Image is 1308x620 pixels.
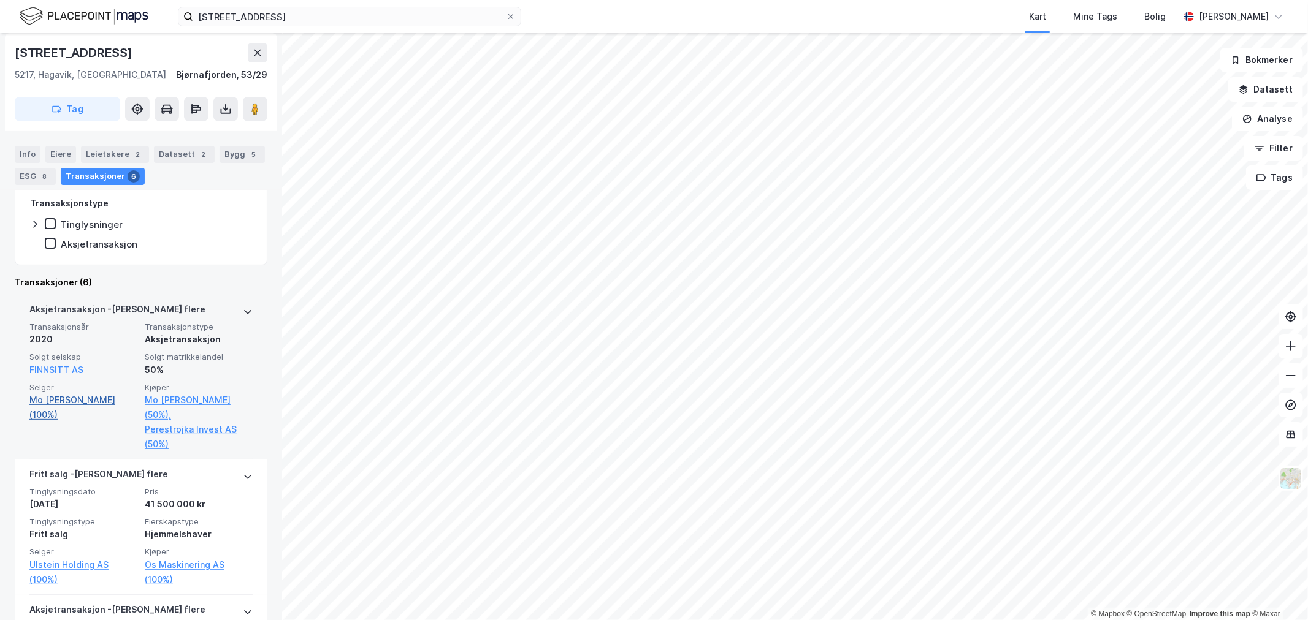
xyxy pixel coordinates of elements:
a: FINNSITT AS [29,365,83,375]
a: Mapbox [1091,610,1125,618]
span: Kjøper [145,382,253,393]
div: Bjørnafjorden, 53/29 [176,67,267,82]
div: 2 [132,148,144,161]
div: 6 [128,170,140,183]
a: Improve this map [1190,610,1250,618]
div: Eiere [45,146,76,163]
div: Bolig [1144,9,1166,24]
div: Transaksjoner [61,168,145,185]
div: Fritt salg [29,527,137,542]
div: Aksjetransaksjon [61,238,137,250]
a: Mo [PERSON_NAME] (50%), [145,393,253,422]
input: Søk på adresse, matrikkel, gårdeiere, leietakere eller personer [193,7,506,26]
button: Filter [1244,136,1303,161]
div: ESG [15,168,56,185]
div: 50% [145,363,253,377]
div: Mine Tags [1073,9,1117,24]
span: Pris [145,486,253,497]
div: [STREET_ADDRESS] [15,43,135,62]
span: Eierskapstype [145,516,253,527]
div: Aksjetransaksjon [145,332,253,347]
div: 5217, Hagavik, [GEOGRAPHIC_DATA] [15,67,166,82]
span: Transaksjonstype [145,322,253,332]
span: Transaksjonsår [29,322,137,332]
span: Solgt selskap [29,352,137,362]
a: OpenStreetMap [1127,610,1187,618]
div: Hjemmelshaver [145,527,253,542]
div: [DATE] [29,497,137,512]
img: logo.f888ab2527a4732fd821a326f86c7f29.svg [20,6,148,27]
div: 5 [248,148,260,161]
div: 2020 [29,332,137,347]
span: Kjøper [145,546,253,557]
button: Tags [1246,165,1303,190]
button: Tag [15,97,120,121]
span: Tinglysningsdato [29,486,137,497]
button: Analyse [1232,107,1303,131]
div: Kart [1029,9,1046,24]
span: Tinglysningstype [29,516,137,527]
a: Ulstein Holding AS (100%) [29,558,137,587]
div: Aksjetransaksjon - [PERSON_NAME] flere [29,302,205,322]
a: Perestrojka Invest AS (50%) [145,422,253,452]
div: [PERSON_NAME] [1199,9,1269,24]
button: Bokmerker [1220,48,1303,72]
div: Transaksjonstype [30,196,109,211]
button: Datasett [1228,77,1303,102]
img: Z [1279,467,1302,490]
a: Os Maskinering AS (100%) [145,558,253,587]
div: Datasett [154,146,215,163]
div: 2 [197,148,210,161]
iframe: Chat Widget [1247,561,1308,620]
a: Mo [PERSON_NAME] (100%) [29,393,137,422]
span: Solgt matrikkelandel [145,352,253,362]
div: Tinglysninger [61,219,123,230]
span: Selger [29,382,137,393]
div: 8 [39,170,51,183]
div: 41 500 000 kr [145,497,253,512]
span: Selger [29,546,137,557]
div: Leietakere [81,146,149,163]
div: Fritt salg - [PERSON_NAME] flere [29,467,168,486]
div: Transaksjoner (6) [15,275,267,290]
div: Bygg [220,146,265,163]
div: Info [15,146,40,163]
